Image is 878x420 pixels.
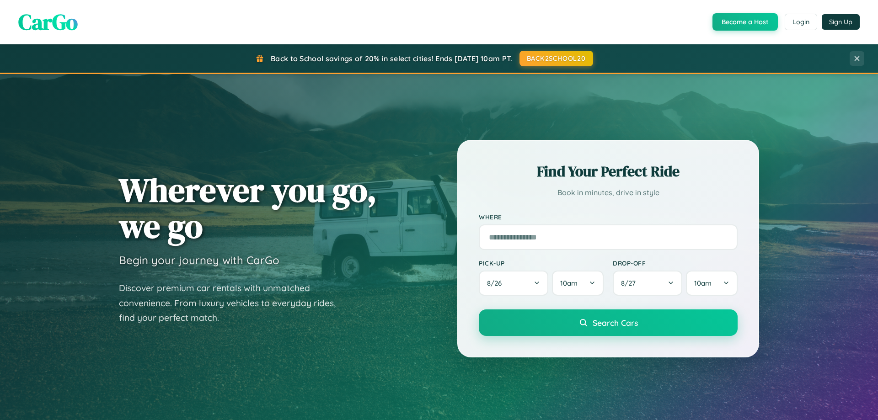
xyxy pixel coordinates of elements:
h3: Begin your journey with CarGo [119,253,279,267]
label: Where [479,213,738,221]
span: Back to School savings of 20% in select cities! Ends [DATE] 10am PT. [271,54,512,63]
span: 8 / 26 [487,279,506,287]
h1: Wherever you go, we go [119,172,377,244]
h2: Find Your Perfect Ride [479,161,738,181]
label: Drop-off [613,259,738,267]
button: Sign Up [822,14,860,30]
span: CarGo [18,7,78,37]
button: Login [785,14,817,30]
span: 8 / 27 [621,279,640,287]
button: 10am [552,271,604,296]
button: BACK2SCHOOL20 [519,51,593,66]
button: Search Cars [479,309,738,336]
p: Book in minutes, drive in style [479,186,738,199]
button: 8/26 [479,271,548,296]
p: Discover premium car rentals with unmatched convenience. From luxury vehicles to everyday rides, ... [119,281,348,325]
span: Search Cars [593,318,638,328]
span: 10am [560,279,578,287]
button: 8/27 [613,271,682,296]
button: Become a Host [712,13,778,31]
span: 10am [694,279,712,287]
label: Pick-up [479,259,604,267]
button: 10am [686,271,738,296]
